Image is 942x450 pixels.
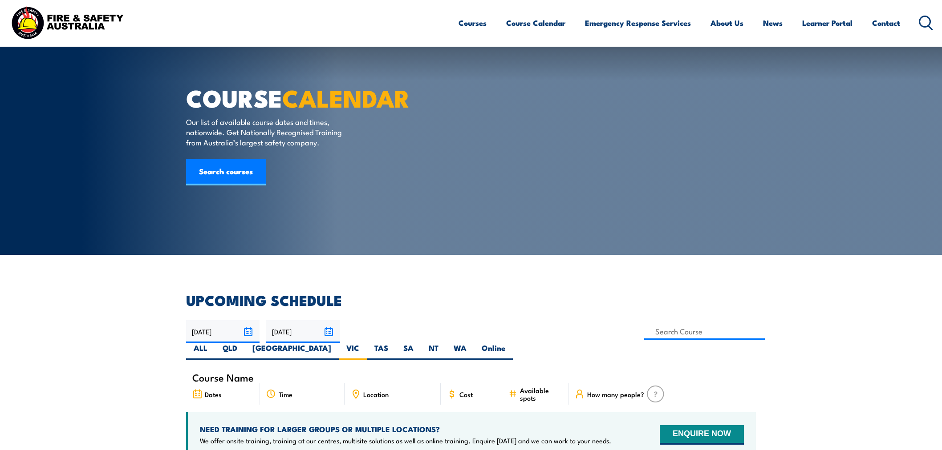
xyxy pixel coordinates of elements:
span: Dates [205,390,222,398]
h2: UPCOMING SCHEDULE [186,293,756,306]
span: Cost [459,390,473,398]
a: Contact [872,11,900,35]
span: Location [363,390,389,398]
label: [GEOGRAPHIC_DATA] [245,343,339,360]
span: Course Name [192,374,254,381]
label: QLD [215,343,245,360]
a: Emergency Response Services [585,11,691,35]
label: WA [446,343,474,360]
a: Courses [459,11,487,35]
span: How many people? [587,390,644,398]
a: Learner Portal [802,11,853,35]
input: To date [266,320,340,343]
strong: CALENDAR [282,79,410,116]
h4: NEED TRAINING FOR LARGER GROUPS OR MULTIPLE LOCATIONS? [200,424,611,434]
a: Course Calendar [506,11,565,35]
a: About Us [711,11,743,35]
input: From date [186,320,260,343]
label: VIC [339,343,367,360]
h1: COURSE [186,87,406,108]
a: Search courses [186,159,266,185]
button: ENQUIRE NOW [660,425,744,445]
p: Our list of available course dates and times, nationwide. Get Nationally Recognised Training from... [186,117,349,148]
a: News [763,11,783,35]
label: ALL [186,343,215,360]
input: Search Course [644,323,765,340]
label: Online [474,343,513,360]
label: NT [421,343,446,360]
label: SA [396,343,421,360]
p: We offer onsite training, training at our centres, multisite solutions as well as online training... [200,436,611,445]
span: Time [279,390,292,398]
span: Available spots [520,386,562,402]
label: TAS [367,343,396,360]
